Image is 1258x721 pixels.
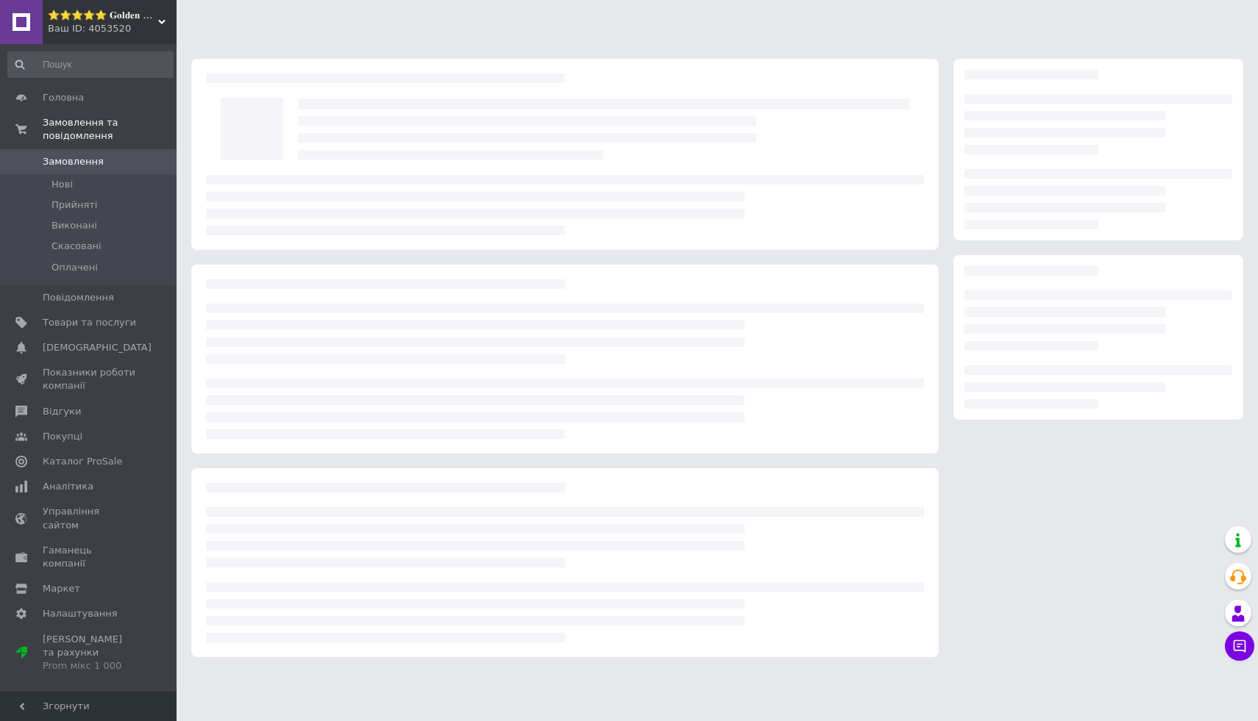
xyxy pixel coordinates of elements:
span: Налаштування [43,607,118,620]
span: Управління сайтом [43,505,136,531]
span: ⭐️⭐️⭐️⭐️⭐️ 𝐆𝐨𝐥𝐝𝐞𝐧 𝐌𝐚𝐫𝐤𝐞𝐭 [48,9,158,22]
span: Замовлення [43,155,104,168]
div: Prom мікс 1 000 [43,659,136,672]
span: Відгуки [43,405,81,418]
span: [DEMOGRAPHIC_DATA] [43,341,152,354]
span: Нові [51,178,73,191]
span: Покупці [43,430,82,443]
span: Головна [43,91,84,104]
span: Прийняті [51,198,97,212]
span: Оплачені [51,261,98,274]
button: Чат з покупцем [1225,631,1254,661]
span: Виконані [51,219,97,232]
span: Повідомлення [43,291,114,304]
span: [PERSON_NAME] та рахунки [43,633,136,673]
span: Замовлення та повідомлення [43,116,177,143]
span: Гаманець компанії [43,544,136,570]
span: Скасовані [51,240,102,253]
span: Каталог ProSale [43,455,122,468]
div: Ваш ID: 4053520 [48,22,177,35]
span: Показники роботи компанії [43,366,136,392]
span: Маркет [43,582,80,595]
input: Пошук [7,51,174,78]
span: Товари та послуги [43,316,136,329]
span: Аналітика [43,480,93,493]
